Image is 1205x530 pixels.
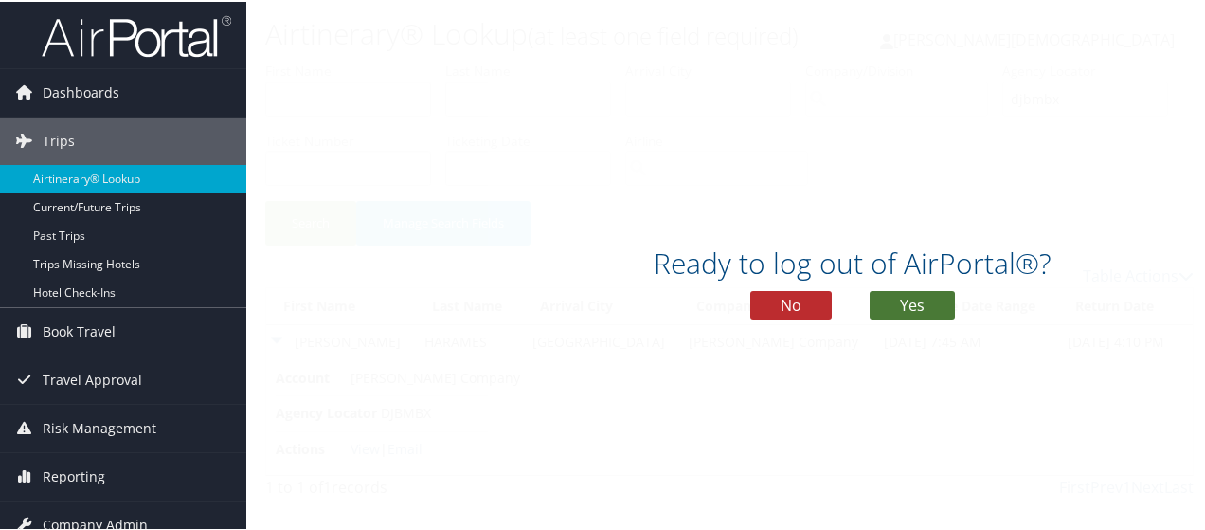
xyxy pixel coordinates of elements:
span: Dashboards [43,67,119,115]
img: airportal-logo.png [42,12,231,57]
button: Yes [870,289,955,318]
span: Trips [43,116,75,163]
button: No [750,289,832,318]
span: Reporting [43,451,105,499]
span: Risk Management [43,403,156,450]
span: Book Travel [43,306,116,354]
span: Travel Approval [43,355,142,402]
